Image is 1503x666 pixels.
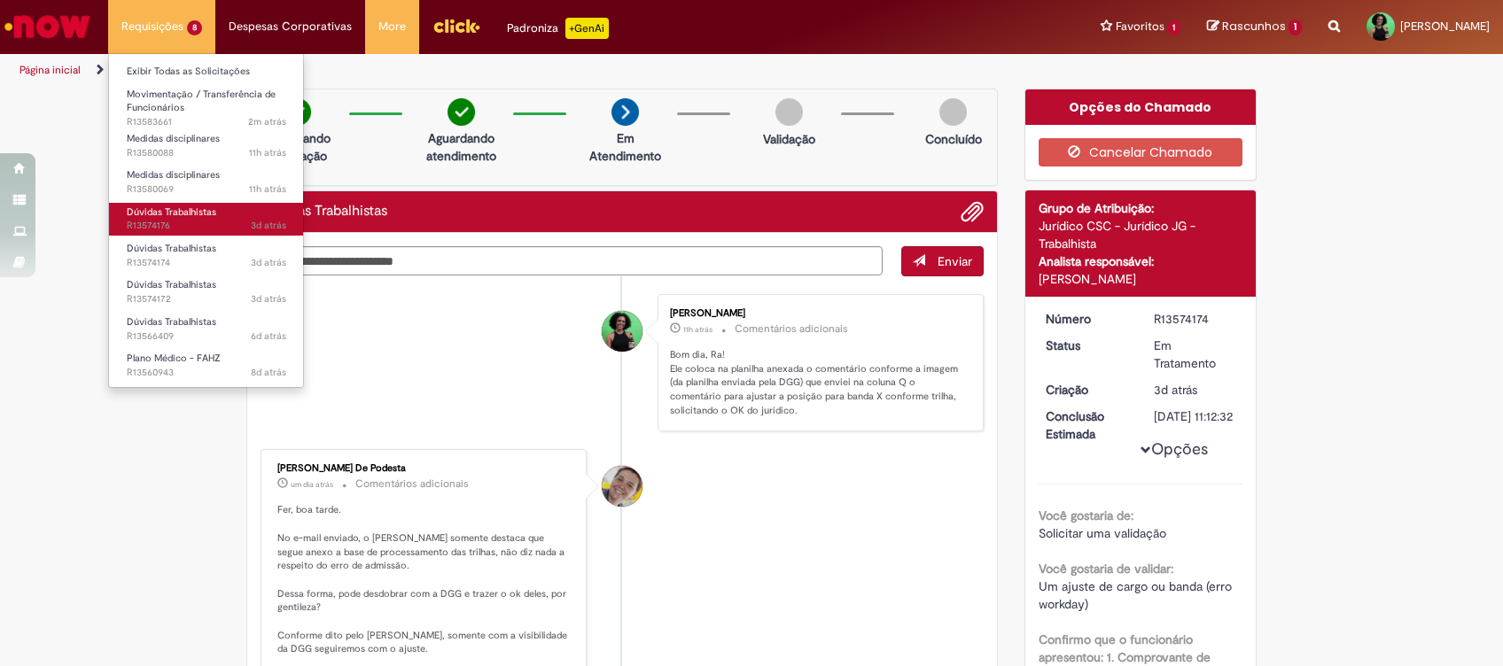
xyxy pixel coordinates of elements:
div: Em Tratamento [1154,337,1236,372]
img: img-circle-grey.png [939,98,967,126]
time: 28/09/2025 17:12:47 [251,219,286,232]
span: 8d atrás [251,366,286,379]
a: Aberto R13580088 : Medidas disciplinares [109,129,304,162]
span: 11h atrás [249,146,286,159]
dt: Status [1032,337,1141,354]
time: 30/09/2025 08:14:01 [683,324,713,335]
span: 1 [1289,19,1302,35]
ul: Requisições [108,53,304,388]
span: Dúvidas Trabalhistas [127,205,216,219]
span: 6d atrás [251,329,286,343]
div: [PERSON_NAME] De Podesta [277,463,572,474]
a: Aberto R13580069 : Medidas disciplinares [109,166,304,198]
span: R13574174 [127,256,286,270]
b: Você gostaria de validar: [1039,561,1173,577]
a: Rascunhos [1207,19,1302,35]
a: Aberto R13574172 : Dúvidas Trabalhistas [109,275,304,308]
span: 2m atrás [248,115,286,128]
a: Aberto R13574174 : Dúvidas Trabalhistas [109,239,304,272]
span: R13560943 [127,366,286,380]
div: Fernanda Gabriela De Oliveira Benedito [602,311,642,352]
span: Movimentação / Transferência de Funcionários [127,88,276,115]
p: Concluído [925,130,982,148]
time: 28/09/2025 17:11:10 [251,256,286,269]
div: R13574174 [1154,310,1236,328]
span: More [378,18,406,35]
p: Validação [763,130,815,148]
div: Analista responsável: [1039,252,1243,270]
span: 3d atrás [251,256,286,269]
div: [PERSON_NAME] [1039,270,1243,288]
span: 3d atrás [251,219,286,232]
span: Requisições [121,18,183,35]
div: Jurídico CSC - Jurídico JG - Trabalhista [1039,217,1243,252]
span: Enviar [938,253,972,269]
span: Plano Médico - FAHZ [127,352,221,365]
b: Você gostaria de: [1039,507,1133,523]
button: Enviar [901,246,984,276]
ul: Trilhas de página [13,54,989,87]
a: Aberto R13566409 : Dúvidas Trabalhistas [109,313,304,345]
a: Exibir Todas as Solicitações [109,62,304,81]
div: Padroniza [507,18,609,39]
small: Comentários adicionais [735,321,848,337]
time: 23/09/2025 17:53:00 [251,366,286,379]
a: Aberto R13583661 : Movimentação / Transferência de Funcionários [109,85,304,123]
span: 8 [187,20,202,35]
span: R13583661 [127,115,286,129]
a: Página inicial [19,63,81,77]
p: Bom dia, Ra! Ele coloca na planilha anexada o comentário conforme a imagem (da planilha enviada p... [670,348,965,418]
span: [PERSON_NAME] [1400,19,1490,34]
a: Aberto R13560943 : Plano Médico - FAHZ [109,349,304,382]
img: check-circle-green.png [448,98,475,126]
span: 3d atrás [1154,382,1197,398]
img: img-circle-grey.png [775,98,803,126]
span: Despesas Corporativas [229,18,352,35]
img: click_logo_yellow_360x200.png [432,12,480,39]
span: Dúvidas Trabalhistas [127,278,216,291]
span: 11h atrás [683,324,713,335]
div: Grupo de Atribuição: [1039,199,1243,217]
span: Dúvidas Trabalhistas [127,315,216,329]
span: 1 [1168,20,1181,35]
span: Rascunhos [1222,18,1286,35]
time: 29/09/2025 14:54:40 [291,479,333,490]
button: Cancelar Chamado [1039,138,1243,166]
span: Medidas disciplinares [127,132,220,145]
p: Aguardando atendimento [418,129,504,165]
h2: Dúvidas Trabalhistas Histórico de tíquete [261,204,387,220]
time: 25/09/2025 11:20:26 [251,329,286,343]
span: 11h atrás [249,182,286,196]
img: ServiceNow [2,9,93,44]
span: 3d atrás [251,292,286,306]
button: Adicionar anexos [961,200,984,223]
span: Favoritos [1116,18,1164,35]
div: Raissa Alves De Podesta [602,466,642,507]
dt: Criação [1032,381,1141,399]
span: R13574172 [127,292,286,306]
span: R13580069 [127,182,286,197]
span: R13580088 [127,146,286,160]
time: 28/09/2025 17:11:09 [1154,382,1197,398]
p: Em Atendimento [582,129,668,165]
span: um dia atrás [291,479,333,490]
div: Opções do Chamado [1025,89,1257,125]
dt: Número [1032,310,1141,328]
a: Aberto R13574176 : Dúvidas Trabalhistas [109,203,304,236]
div: [DATE] 11:12:32 [1154,407,1236,425]
dt: Conclusão Estimada [1032,407,1141,443]
small: Comentários adicionais [355,476,469,492]
span: Medidas disciplinares [127,168,220,182]
div: 28/09/2025 18:11:09 [1154,381,1236,399]
p: +GenAi [565,18,609,39]
span: Dúvidas Trabalhistas [127,242,216,255]
span: R13574176 [127,219,286,233]
img: arrow-next.png [611,98,639,126]
div: [PERSON_NAME] [670,308,965,319]
span: Um ajuste de cargo ou banda (erro workday) [1039,578,1235,612]
span: Solicitar uma validação [1039,525,1166,541]
span: R13566409 [127,329,286,344]
textarea: Digite sua mensagem aqui... [261,246,883,276]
